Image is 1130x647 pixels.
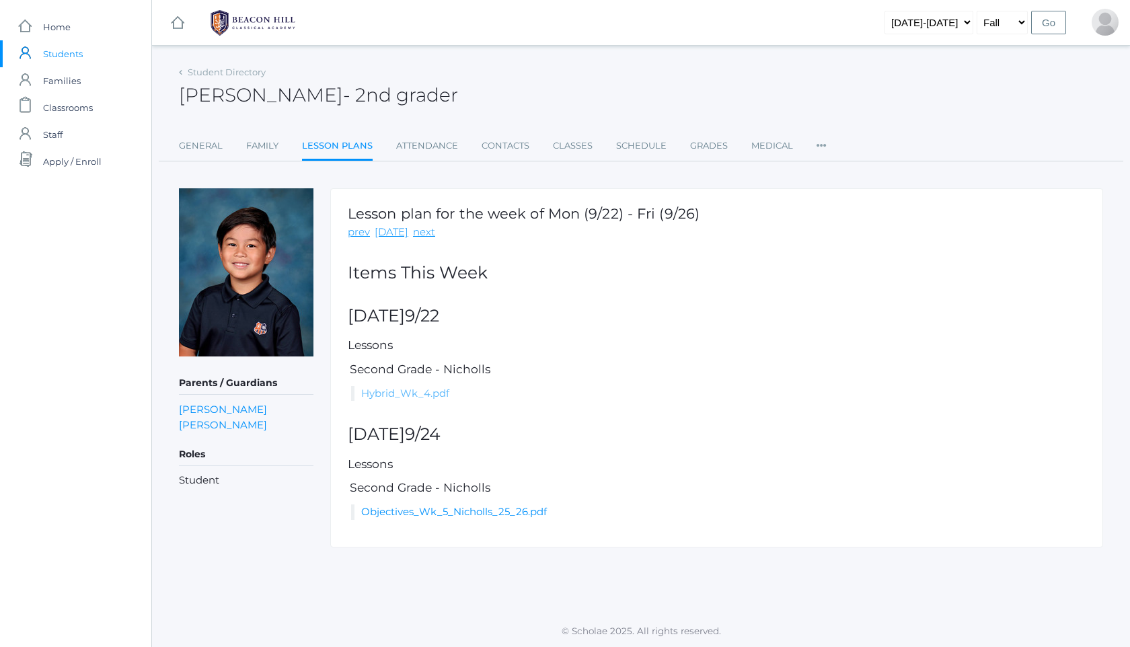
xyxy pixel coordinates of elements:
[152,624,1130,638] p: © Scholae 2025. All rights reserved.
[348,425,1086,444] h2: [DATE]
[348,363,1086,376] h5: Second Grade - Nicholls
[188,67,266,77] a: Student Directory
[179,372,313,395] h5: Parents / Guardians
[375,225,408,240] a: [DATE]
[43,121,63,148] span: Staff
[348,458,1086,471] h5: Lessons
[43,67,81,94] span: Families
[179,417,267,432] a: [PERSON_NAME]
[348,264,1086,282] h2: Items This Week
[179,132,223,159] a: General
[43,148,102,175] span: Apply / Enroll
[246,132,278,159] a: Family
[348,339,1086,352] h5: Lessons
[179,85,458,106] h2: [PERSON_NAME]
[361,387,449,399] a: Hybrid_Wk_4.pdf
[348,225,370,240] a: prev
[179,402,267,417] a: [PERSON_NAME]
[413,225,435,240] a: next
[43,94,93,121] span: Classrooms
[405,424,441,444] span: 9/24
[348,482,1086,494] h5: Second Grade - Nicholls
[361,505,547,518] a: Objectives_Wk_5_Nicholls_25_26.pdf
[43,13,71,40] span: Home
[348,307,1086,326] h2: [DATE]
[405,305,439,326] span: 9/22
[396,132,458,159] a: Attendance
[179,473,313,488] li: Student
[43,40,83,67] span: Students
[343,83,458,106] span: - 2nd grader
[482,132,529,159] a: Contacts
[1031,11,1066,34] input: Go
[751,132,793,159] a: Medical
[179,188,313,356] img: Nico Soratorio
[348,206,700,221] h1: Lesson plan for the week of Mon (9/22) - Fri (9/26)
[553,132,593,159] a: Classes
[302,132,373,161] a: Lesson Plans
[690,132,728,159] a: Grades
[179,443,313,466] h5: Roles
[1092,9,1119,36] div: Lew Soratorio
[202,6,303,40] img: 1_BHCALogos-05.png
[616,132,667,159] a: Schedule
